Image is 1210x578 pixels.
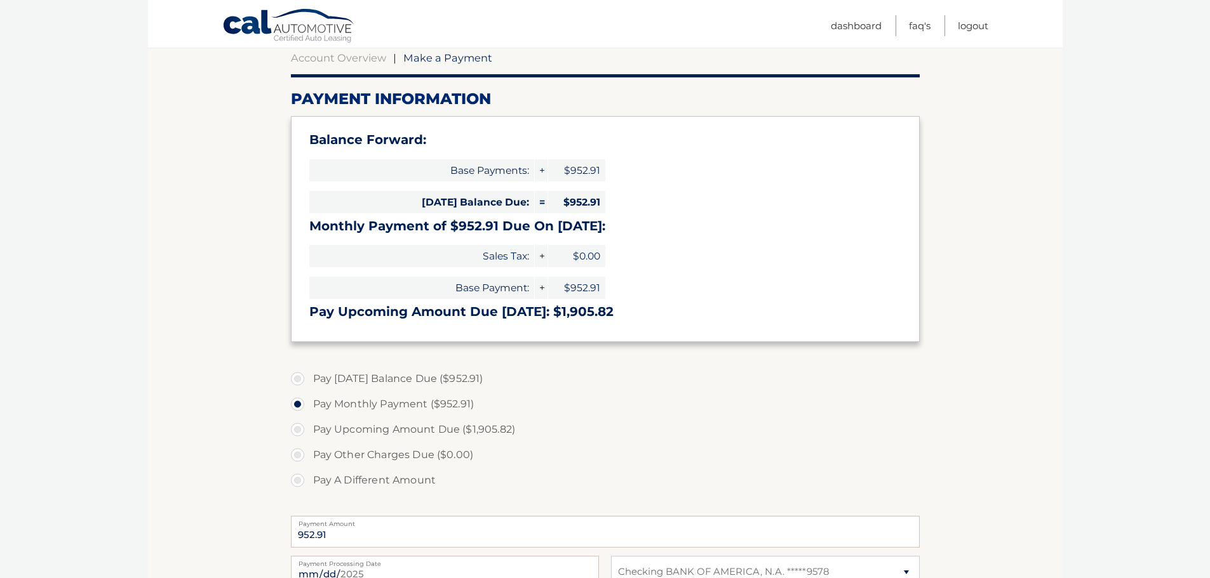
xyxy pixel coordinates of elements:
[393,51,396,64] span: |
[309,218,901,234] h3: Monthly Payment of $952.91 Due On [DATE]:
[535,277,548,299] span: +
[909,15,931,36] a: FAQ's
[309,191,534,213] span: [DATE] Balance Due:
[291,468,920,493] label: Pay A Different Amount
[831,15,882,36] a: Dashboard
[291,51,386,64] a: Account Overview
[291,391,920,417] label: Pay Monthly Payment ($952.91)
[535,191,548,213] span: =
[958,15,988,36] a: Logout
[548,191,605,213] span: $952.91
[548,159,605,181] span: $952.91
[403,51,492,64] span: Make a Payment
[309,304,901,320] h3: Pay Upcoming Amount Due [DATE]: $1,905.82
[291,556,599,566] label: Payment Processing Date
[291,89,920,108] h2: Payment Information
[309,132,901,148] h3: Balance Forward:
[309,159,534,181] span: Base Payments:
[309,245,534,267] span: Sales Tax:
[535,159,548,181] span: +
[309,277,534,299] span: Base Payment:
[291,366,920,391] label: Pay [DATE] Balance Due ($952.91)
[291,442,920,468] label: Pay Other Charges Due ($0.00)
[291,516,920,548] input: Payment Amount
[222,8,356,45] a: Cal Automotive
[548,245,605,267] span: $0.00
[548,277,605,299] span: $952.91
[535,245,548,267] span: +
[291,417,920,442] label: Pay Upcoming Amount Due ($1,905.82)
[291,516,920,526] label: Payment Amount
